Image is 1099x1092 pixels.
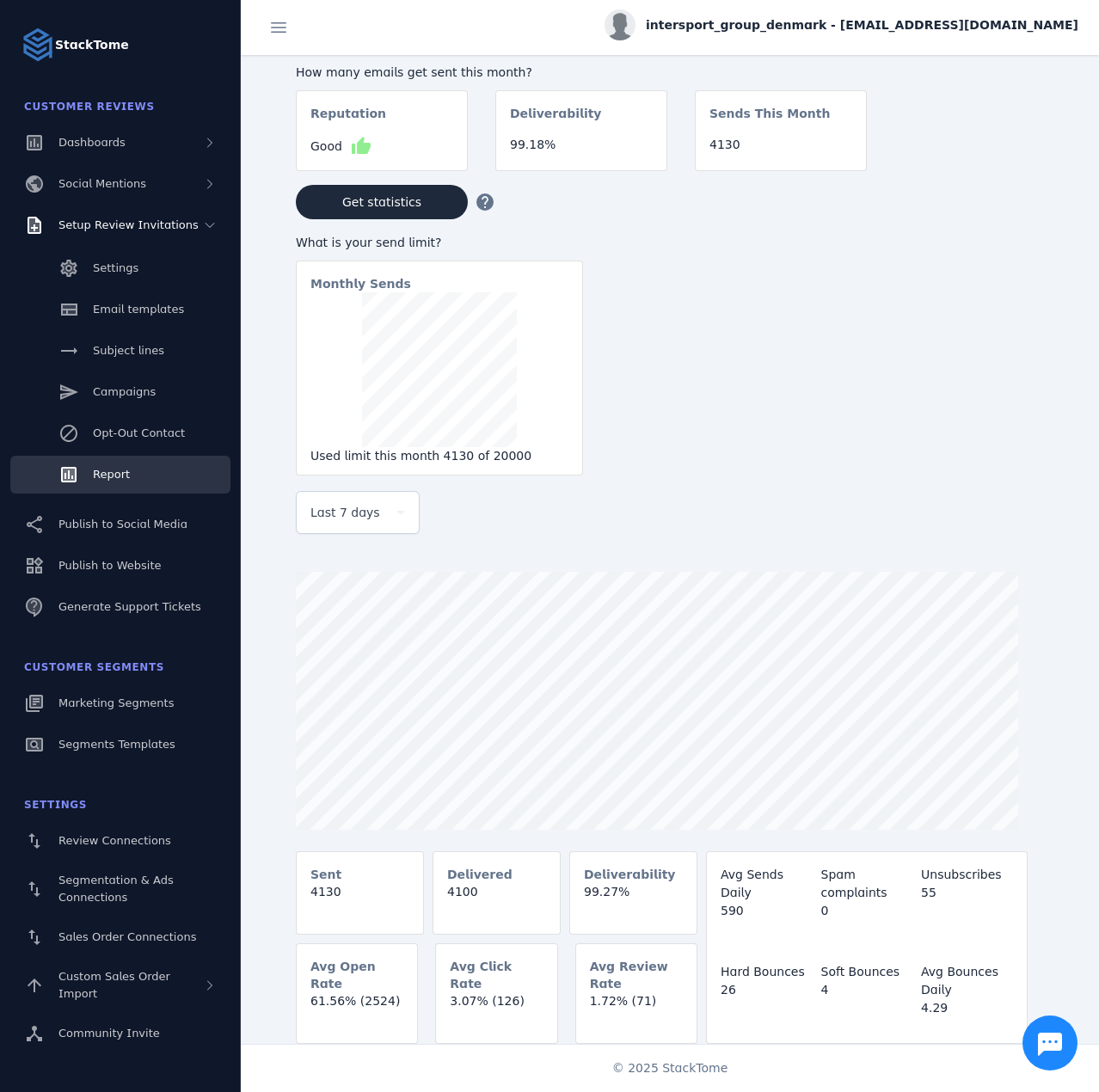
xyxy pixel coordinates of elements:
[342,196,421,208] span: Get statistics
[10,456,230,494] a: Report
[10,588,230,626] a: Generate Support Tickets
[310,502,380,523] span: Last 7 days
[58,834,171,847] span: Review Connections
[433,883,560,915] mat-card-content: 4100
[297,992,417,1024] mat-card-content: 61.56% (2524)
[709,105,830,136] mat-card-subtitle: Sends This Month
[297,883,423,915] mat-card-content: 4130
[436,992,556,1024] mat-card-content: 3.07% (126)
[58,1027,160,1040] span: Community Invite
[821,963,913,981] div: Soft Bounces
[821,981,913,999] div: 4
[447,866,513,883] mat-card-subtitle: Delivered
[612,1059,728,1077] span: © 2025 StackTome
[605,9,635,40] img: profile.jpg
[93,385,156,398] span: Campaigns
[921,999,1013,1017] div: 4.29
[584,866,676,883] mat-card-subtitle: Deliverability
[570,883,697,915] mat-card-content: 99.27%
[10,1015,230,1052] a: Community Invite
[646,16,1078,34] span: intersport_group_denmark - [EMAIL_ADDRESS][DOMAIN_NAME]
[590,958,683,992] mat-card-subtitle: Avg Review Rate
[10,863,230,915] a: Segmentation & Ads Connections
[24,661,164,673] span: Customer Segments
[296,185,468,219] button: Get statistics
[310,447,568,465] div: Used limit this month 4130 of 20000
[310,866,341,883] mat-card-subtitle: Sent
[721,981,813,999] div: 26
[450,958,543,992] mat-card-subtitle: Avg Click Rate
[58,218,199,231] span: Setup Review Invitations
[921,884,1013,902] div: 55
[296,64,867,82] div: How many emails get sent this month?
[93,344,164,357] span: Subject lines
[721,866,813,902] div: Avg Sends Daily
[310,958,403,992] mat-card-subtitle: Avg Open Rate
[58,518,187,531] span: Publish to Social Media
[510,105,602,136] mat-card-subtitle: Deliverability
[821,866,913,902] div: Spam complaints
[21,28,55,62] img: Logo image
[10,249,230,287] a: Settings
[351,136,371,156] mat-icon: thumb_up
[921,963,1013,999] div: Avg Bounces Daily
[10,684,230,722] a: Marketing Segments
[10,547,230,585] a: Publish to Website
[721,902,813,920] div: 590
[10,373,230,411] a: Campaigns
[10,332,230,370] a: Subject lines
[58,177,146,190] span: Social Mentions
[576,992,697,1024] mat-card-content: 1.72% (71)
[296,234,583,252] div: What is your send limit?
[55,36,129,54] strong: StackTome
[10,726,230,764] a: Segments Templates
[310,105,386,136] mat-card-subtitle: Reputation
[510,136,653,154] div: 99.18%
[93,261,138,274] span: Settings
[58,136,126,149] span: Dashboards
[10,414,230,452] a: Opt-Out Contact
[58,559,161,572] span: Publish to Website
[24,101,155,113] span: Customer Reviews
[93,468,130,481] span: Report
[10,291,230,328] a: Email templates
[58,696,174,709] span: Marketing Segments
[58,874,174,904] span: Segmentation & Ads Connections
[58,930,196,943] span: Sales Order Connections
[10,822,230,860] a: Review Connections
[310,138,342,156] span: Good
[310,275,411,292] mat-card-subtitle: Monthly Sends
[921,866,1013,884] div: Unsubscribes
[58,738,175,751] span: Segments Templates
[24,799,87,811] span: Settings
[10,918,230,956] a: Sales Order Connections
[821,902,913,920] div: 0
[10,506,230,543] a: Publish to Social Media
[93,303,184,316] span: Email templates
[605,9,1078,40] button: intersport_group_denmark - [EMAIL_ADDRESS][DOMAIN_NAME]
[93,426,185,439] span: Opt-Out Contact
[58,600,201,613] span: Generate Support Tickets
[721,963,813,981] div: Hard Bounces
[696,136,866,168] mat-card-content: 4130
[58,970,170,1000] span: Custom Sales Order Import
